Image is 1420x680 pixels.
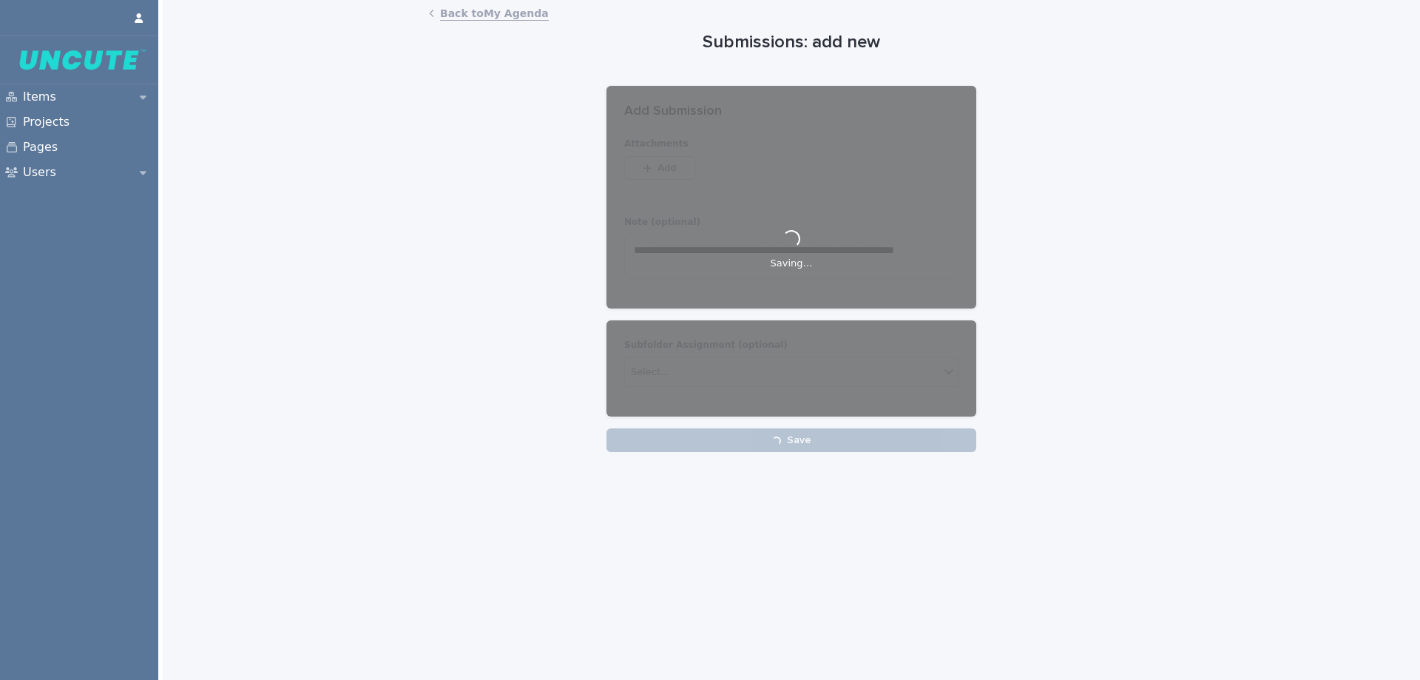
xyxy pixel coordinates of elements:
[17,115,81,129] p: Projects
[17,90,68,104] p: Items
[17,166,68,179] p: Users
[606,428,976,452] button: Save
[17,141,70,154] p: Pages
[606,32,976,53] h1: Submissions: add new
[12,48,146,72] img: MsdEsSRnSGvU7Ka01NA5
[787,435,811,445] span: Save
[770,257,812,270] p: Saving…
[440,3,549,21] a: Back toMy Agenda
